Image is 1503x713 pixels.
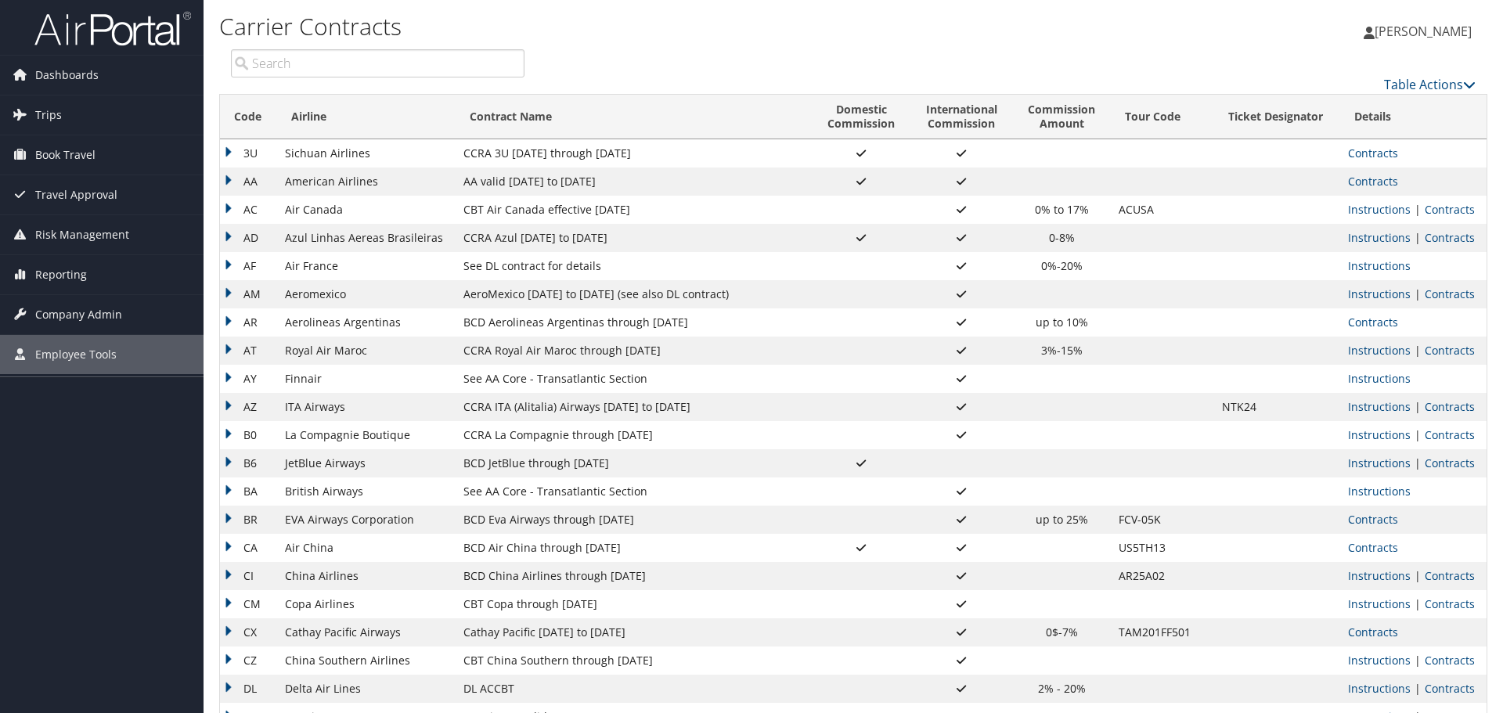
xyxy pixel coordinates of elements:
[1340,95,1487,139] th: Details: activate to sort column ascending
[1111,95,1214,139] th: Tour Code: activate to sort column ascending
[35,215,129,254] span: Risk Management
[1111,534,1214,562] td: US5TH13
[1348,315,1398,329] a: View Contracts
[220,337,277,365] td: AT
[1411,568,1425,583] span: |
[35,56,99,95] span: Dashboards
[1425,427,1475,442] a: View Contracts
[1348,653,1411,668] a: View Ticketing Instructions
[1425,568,1475,583] a: View Contracts
[277,646,456,675] td: China Southern Airlines
[231,49,524,77] input: Search
[456,421,812,449] td: CCRA La Compagnie through [DATE]
[220,477,277,506] td: BA
[220,252,277,280] td: AF
[1348,230,1411,245] a: View Ticketing Instructions
[34,10,191,47] img: airportal-logo.png
[456,646,812,675] td: CBT China Southern through [DATE]
[456,308,812,337] td: BCD Aerolineas Argentinas through [DATE]
[1348,456,1411,470] a: View Ticketing Instructions
[220,590,277,618] td: CM
[813,95,910,139] th: DomesticCommission: activate to sort column ascending
[1425,653,1475,668] a: View Contracts
[1013,337,1111,365] td: 3%-15%
[1425,456,1475,470] a: View Contracts
[220,139,277,167] td: 3U
[1425,202,1475,217] a: View Contracts
[35,295,122,334] span: Company Admin
[1348,427,1411,442] a: View Ticketing Instructions
[456,252,812,280] td: See DL contract for details
[1411,343,1425,358] span: |
[35,175,117,214] span: Travel Approval
[277,280,456,308] td: Aeromexico
[1425,343,1475,358] a: View Contracts
[1425,286,1475,301] a: View Contracts
[456,675,812,703] td: DL ACCBT
[1348,146,1398,160] a: View Contracts
[277,95,456,139] th: Airline: activate to sort column ascending
[277,477,456,506] td: British Airways
[1411,653,1425,668] span: |
[277,675,456,703] td: Delta Air Lines
[456,534,812,562] td: BCD Air China through [DATE]
[1348,596,1411,611] a: View Ticketing Instructions
[277,618,456,646] td: Cathay Pacific Airways
[277,337,456,365] td: Royal Air Maroc
[277,365,456,393] td: Finnair
[277,196,456,224] td: Air Canada
[1013,224,1111,252] td: 0-8%
[1013,196,1111,224] td: 0% to 17%
[1348,540,1398,555] a: View Contracts
[277,534,456,562] td: Air China
[1348,258,1411,273] a: View Ticketing Instructions
[277,224,456,252] td: Azul Linhas Aereas Brasileiras
[456,562,812,590] td: BCD China Airlines through [DATE]
[456,393,812,421] td: CCRA ITA (Alitalia) Airways [DATE] to [DATE]
[456,449,812,477] td: BCD JetBlue through [DATE]
[1348,484,1411,499] a: View Ticketing Instructions
[456,196,812,224] td: CBT Air Canada effective [DATE]
[1411,596,1425,611] span: |
[220,618,277,646] td: CX
[220,646,277,675] td: CZ
[456,590,812,618] td: CBT Copa through [DATE]
[277,308,456,337] td: Aerolineas Argentinas
[220,393,277,421] td: AZ
[35,335,117,374] span: Employee Tools
[277,449,456,477] td: JetBlue Airways
[35,255,87,294] span: Reporting
[456,224,812,252] td: CCRA Azul [DATE] to [DATE]
[1348,202,1411,217] a: View Ticketing Instructions
[456,280,812,308] td: AeroMexico [DATE] to [DATE] (see also DL contract)
[220,308,277,337] td: AR
[220,562,277,590] td: CI
[220,196,277,224] td: AC
[1214,393,1340,421] td: NTK24
[220,280,277,308] td: AM
[910,95,1013,139] th: InternationalCommission: activate to sort column ascending
[1111,618,1214,646] td: TAM201FF501
[1348,512,1398,527] a: View Contracts
[277,252,456,280] td: Air France
[277,167,456,196] td: American Airlines
[220,365,277,393] td: AY
[35,95,62,135] span: Trips
[1013,252,1111,280] td: 0%-20%
[277,393,456,421] td: ITA Airways
[277,590,456,618] td: Copa Airlines
[1411,456,1425,470] span: |
[220,167,277,196] td: AA
[456,477,812,506] td: See AA Core - Transatlantic Section
[1111,562,1214,590] td: AR25A02
[456,506,812,534] td: BCD Eva Airways through [DATE]
[1111,506,1214,534] td: FCV-05K
[220,506,277,534] td: BR
[219,10,1065,43] h1: Carrier Contracts
[1214,95,1340,139] th: Ticket Designator: activate to sort column ascending
[277,506,456,534] td: EVA Airways Corporation
[1348,568,1411,583] a: View Ticketing Instructions
[1364,8,1487,55] a: [PERSON_NAME]
[220,421,277,449] td: B0
[1375,23,1472,40] span: [PERSON_NAME]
